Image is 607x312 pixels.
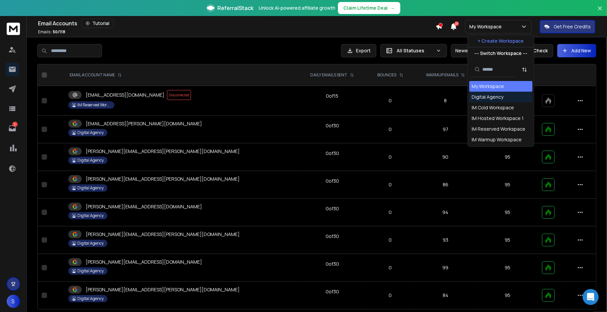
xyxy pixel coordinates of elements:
[217,4,253,12] span: ReferralStack
[81,19,114,28] button: Tutorial
[38,19,436,28] div: Email Accounts
[554,23,591,30] p: Get Free Credits
[414,171,477,199] td: 86
[310,72,347,78] p: DAILY EMAILS SENT
[77,213,104,218] p: Digital Agency
[596,4,604,20] button: Close banner
[86,120,202,127] p: [EMAIL_ADDRESS][PERSON_NAME][DOMAIN_NAME]
[469,23,504,30] p: My Workspace
[378,72,397,78] p: BOUNCES
[167,90,191,100] span: Disconnected
[12,122,18,127] p: 2
[472,136,522,143] div: IM Warmup Workspace
[477,282,538,309] td: 95
[426,72,458,78] p: WARMUP EMAILS
[86,176,240,182] p: [PERSON_NAME][EMAIL_ADDRESS][PERSON_NAME][DOMAIN_NAME]
[326,261,339,267] div: 0 of 30
[326,178,339,184] div: 0 of 30
[371,126,410,133] p: 0
[371,237,410,243] p: 0
[7,295,20,308] button: S
[540,20,595,33] button: Get Free Credits
[326,122,339,129] div: 0 of 30
[583,289,599,305] div: Open Intercom Messenger
[86,203,202,210] p: [PERSON_NAME][EMAIL_ADDRESS][DOMAIN_NAME]
[371,209,410,216] p: 0
[338,2,400,14] button: Claim Lifetime Deal→
[77,241,104,246] p: Digital Agency
[77,268,104,274] p: Digital Agency
[77,102,111,108] p: IM Reserved Workspace
[77,185,104,191] p: Digital Agency
[390,5,395,11] span: →
[86,92,164,98] p: [EMAIL_ADDRESS][DOMAIN_NAME]
[477,171,538,199] td: 95
[326,205,339,212] div: 0 of 30
[414,86,477,116] td: 8
[474,50,527,57] p: --- Switch Workspace ---
[477,226,538,254] td: 95
[259,5,335,11] p: Unlock AI-powered affiliate growth
[414,226,477,254] td: 93
[414,116,477,143] td: 97
[478,38,524,44] p: + Create Workspace
[70,72,122,78] div: EMAIL ACCOUNT NAME
[414,199,477,226] td: 94
[326,288,339,295] div: 0 of 30
[77,130,104,135] p: Digital Agency
[477,254,538,282] td: 95
[341,44,376,57] button: Export
[477,143,538,171] td: 95
[77,158,104,163] p: Digital Agency
[472,83,504,90] div: My Workspace
[472,94,504,100] div: Digital Agency
[86,148,240,155] p: [PERSON_NAME][EMAIL_ADDRESS][PERSON_NAME][DOMAIN_NAME]
[53,29,65,35] span: 50 / 118
[518,63,531,76] button: Sort by Sort A-Z
[414,282,477,309] td: 84
[414,143,477,171] td: 90
[86,231,240,238] p: [PERSON_NAME][EMAIL_ADDRESS][PERSON_NAME][DOMAIN_NAME]
[472,126,526,132] div: IM Reserved Workspace
[468,35,534,47] button: + Create Workspace
[326,233,339,240] div: 0 of 30
[326,93,338,99] div: 0 of 15
[472,115,524,122] div: IM Hosted Workspace 1
[86,286,240,293] p: [PERSON_NAME][EMAIL_ADDRESS][PERSON_NAME][DOMAIN_NAME]
[451,44,494,57] button: Newest
[77,296,104,301] p: Digital Agency
[6,122,19,135] a: 2
[326,150,339,157] div: 0 of 30
[397,47,433,54] p: All Statuses
[454,21,459,26] span: 27
[371,154,410,160] p: 0
[371,97,410,104] p: 0
[472,104,514,111] div: IM Cold Workspace
[371,264,410,271] p: 0
[86,259,202,265] p: [PERSON_NAME][EMAIL_ADDRESS][DOMAIN_NAME]
[557,44,596,57] button: Add New
[414,254,477,282] td: 99
[371,292,410,299] p: 0
[371,181,410,188] p: 0
[477,199,538,226] td: 95
[38,29,65,35] p: Emails :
